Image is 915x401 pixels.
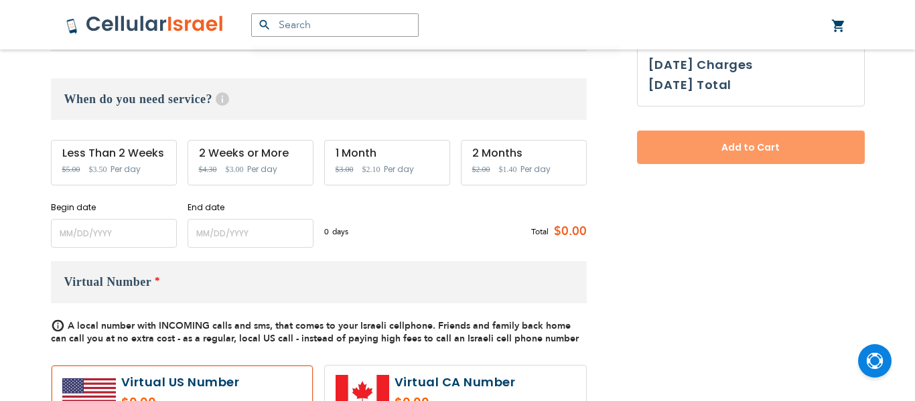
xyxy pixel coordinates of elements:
span: $2.00 [472,165,490,174]
span: $3.50 [89,165,107,174]
span: Per day [111,163,141,175]
div: 1 Month [336,147,439,159]
span: $5.00 [62,165,80,174]
span: $1.40 [499,165,517,174]
h3: When do you need service? [51,78,587,120]
span: days [332,226,348,238]
span: $3.00 [336,165,354,174]
input: MM/DD/YYYY [188,219,313,248]
input: MM/DD/YYYY [51,219,177,248]
span: $4.30 [199,165,217,174]
h3: [DATE] Charges [648,55,853,75]
div: 2 Weeks or More [199,147,302,159]
span: Per day [247,163,277,175]
span: Help [216,92,229,106]
img: Cellular Israel [66,15,224,35]
span: Per day [520,163,551,175]
span: Total [531,226,549,238]
span: $3.00 [226,165,244,174]
span: 0 [324,226,332,238]
div: 2 Months [472,147,575,159]
span: $2.10 [362,165,380,174]
span: $0.00 [549,222,587,242]
label: Begin date [51,202,177,214]
span: Virtual Number [64,275,152,289]
span: Per day [384,163,414,175]
label: End date [188,202,313,214]
h3: [DATE] Total [648,75,731,95]
span: A local number with INCOMING calls and sms, that comes to your Israeli cellphone. Friends and fam... [51,319,579,345]
div: Less Than 2 Weeks [62,147,165,159]
input: Search [251,13,419,37]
